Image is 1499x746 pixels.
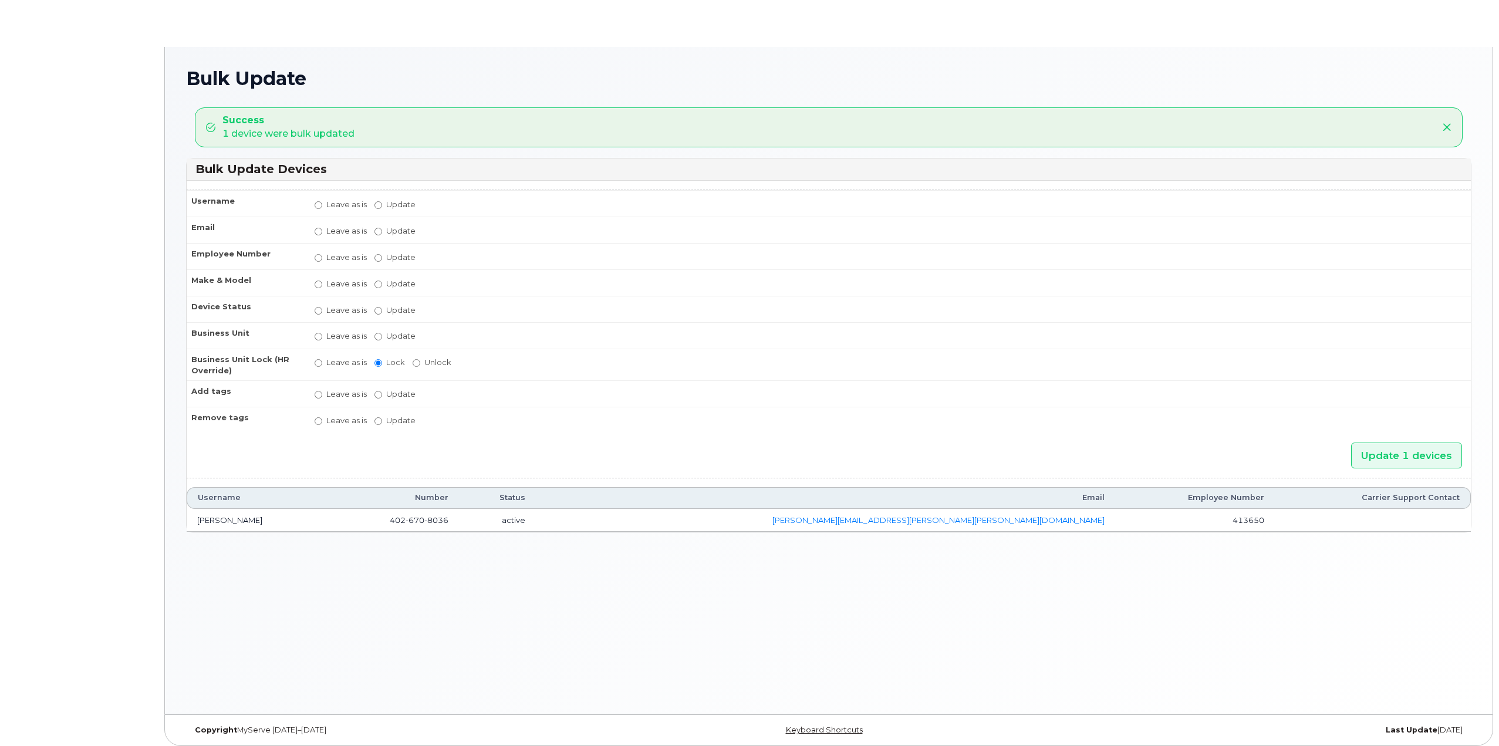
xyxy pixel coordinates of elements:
[374,415,416,426] label: Update
[374,307,382,315] input: Update
[374,199,416,210] label: Update
[187,243,304,269] th: Employee Number
[374,305,416,316] label: Update
[187,296,304,322] th: Device Status
[186,68,1471,89] h1: Bulk Update
[374,278,416,289] label: Update
[315,417,322,425] input: Leave as is
[222,114,355,127] strong: Success
[328,487,459,508] th: Number
[459,487,536,508] th: Status
[374,391,382,399] input: Update
[187,349,304,380] th: Business Unit Lock (HR Override)
[413,357,451,368] label: Unlock
[1275,487,1471,508] th: Carrier Support Contact
[374,281,382,288] input: Update
[222,114,355,141] div: 1 device were bulk updated
[374,330,416,342] label: Update
[1115,509,1275,532] td: 413650
[315,357,367,368] label: Leave as is
[772,515,1105,525] a: [PERSON_NAME][EMAIL_ADDRESS][PERSON_NAME][PERSON_NAME][DOMAIN_NAME]
[315,228,322,235] input: Leave as is
[315,359,322,367] input: Leave as is
[315,199,367,210] label: Leave as is
[187,217,304,243] th: Email
[1043,725,1471,735] div: [DATE]
[374,228,382,235] input: Update
[374,417,382,425] input: Update
[187,509,328,532] td: [PERSON_NAME]
[459,509,536,532] td: active
[187,407,304,433] th: Remove tags
[315,333,322,340] input: Leave as is
[390,515,448,525] span: 402
[315,330,367,342] label: Leave as is
[536,487,1115,508] th: Email
[187,322,304,349] th: Business Unit
[195,725,237,734] strong: Copyright
[315,201,322,209] input: Leave as is
[315,254,322,262] input: Leave as is
[374,389,416,400] label: Update
[1386,725,1437,734] strong: Last Update
[315,307,322,315] input: Leave as is
[1351,443,1462,469] input: Update 1 devices
[187,269,304,296] th: Make & Model
[374,254,382,262] input: Update
[315,391,322,399] input: Leave as is
[315,252,367,263] label: Leave as is
[315,389,367,400] label: Leave as is
[315,278,367,289] label: Leave as is
[186,725,615,735] div: MyServe [DATE]–[DATE]
[374,252,416,263] label: Update
[315,305,367,316] label: Leave as is
[1115,487,1275,508] th: Employee Number
[374,201,382,209] input: Update
[374,225,416,237] label: Update
[195,161,1462,177] h3: Bulk Update Devices
[413,359,420,367] input: Unlock
[315,281,322,288] input: Leave as is
[786,725,863,734] a: Keyboard Shortcuts
[187,487,328,508] th: Username
[187,190,304,217] th: Username
[315,225,367,237] label: Leave as is
[406,515,424,525] span: 670
[315,415,367,426] label: Leave as is
[374,357,405,368] label: Lock
[374,333,382,340] input: Update
[187,380,304,407] th: Add tags
[374,359,382,367] input: Lock
[424,515,448,525] span: 8036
